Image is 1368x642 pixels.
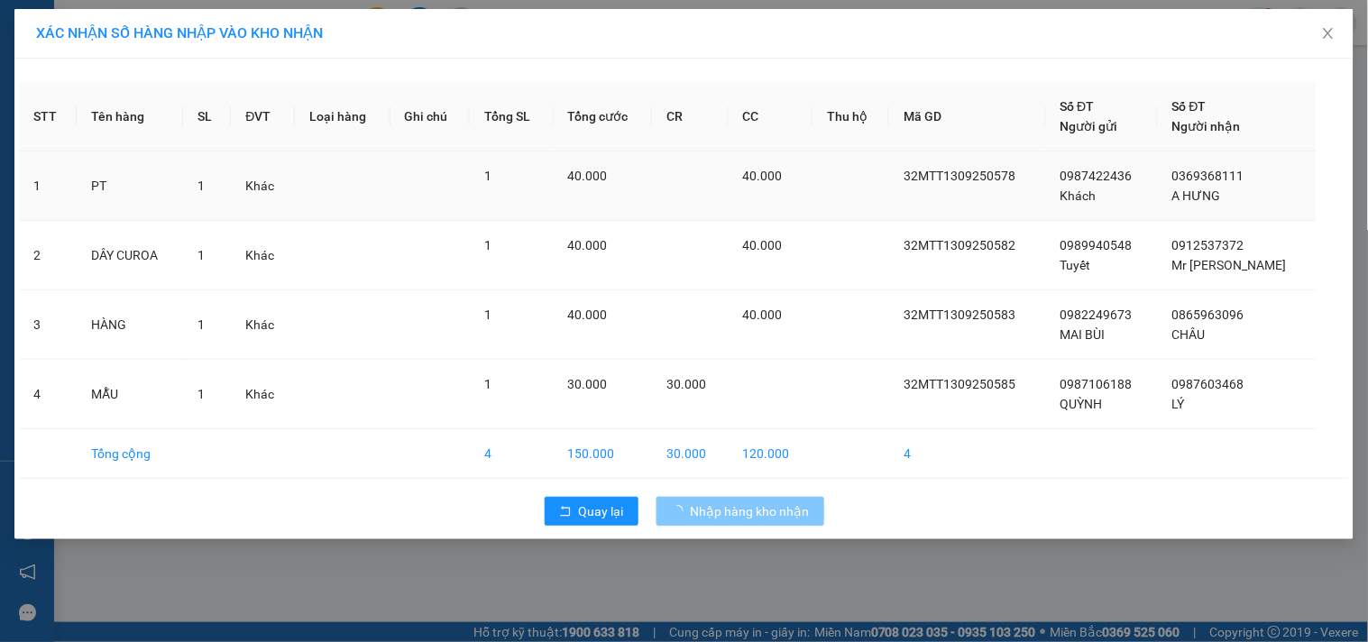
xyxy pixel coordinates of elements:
[295,82,390,151] th: Loại hàng
[231,221,295,290] td: Khác
[19,221,77,290] td: 2
[904,238,1015,252] span: 32MTT1309250582
[19,360,77,429] td: 4
[484,377,491,391] span: 1
[484,169,491,183] span: 1
[671,505,691,518] span: loading
[568,169,608,183] span: 40.000
[19,290,77,360] td: 3
[1321,26,1336,41] span: close
[77,221,183,290] td: DÂY CUROA
[19,82,77,151] th: STT
[729,82,813,151] th: CC
[554,429,653,479] td: 150.000
[1060,169,1133,183] span: 0987422436
[231,151,295,221] td: Khác
[231,82,295,151] th: ĐVT
[729,429,813,479] td: 120.000
[484,307,491,322] span: 1
[1060,238,1133,252] span: 0989940548
[470,429,553,479] td: 4
[1172,397,1185,411] span: LÝ
[1060,377,1133,391] span: 0987106188
[743,238,783,252] span: 40.000
[1172,307,1244,322] span: 0865963096
[579,501,624,521] span: Quay lại
[1172,99,1207,114] span: Số ĐT
[1172,188,1221,203] span: A HƯNG
[559,505,572,519] span: rollback
[904,307,1015,322] span: 32MTT1309250583
[183,82,231,151] th: SL
[77,290,183,360] td: HÀNG
[77,429,183,479] td: Tổng cộng
[813,82,889,151] th: Thu hộ
[19,151,77,221] td: 1
[231,360,295,429] td: Khác
[1172,169,1244,183] span: 0369368111
[1172,377,1244,391] span: 0987603468
[197,248,205,262] span: 1
[1060,327,1106,342] span: MAI BÙI
[652,429,728,479] td: 30.000
[889,429,1045,479] td: 4
[652,82,728,151] th: CR
[1172,119,1241,133] span: Người nhận
[197,387,205,401] span: 1
[36,24,323,41] span: XÁC NHẬN SỐ HÀNG NHẬP VÀO KHO NHẬN
[1060,397,1103,411] span: QUỲNH
[568,377,608,391] span: 30.000
[1172,258,1287,272] span: Mr [PERSON_NAME]
[77,151,183,221] td: PT
[77,82,183,151] th: Tên hàng
[1303,9,1354,60] button: Close
[889,82,1045,151] th: Mã GD
[554,82,653,151] th: Tổng cước
[470,82,553,151] th: Tổng SL
[904,377,1015,391] span: 32MTT1309250585
[1060,307,1133,322] span: 0982249673
[568,307,608,322] span: 40.000
[390,82,471,151] th: Ghi chú
[1060,119,1118,133] span: Người gửi
[568,238,608,252] span: 40.000
[743,169,783,183] span: 40.000
[666,377,706,391] span: 30.000
[1172,327,1206,342] span: CHÂU
[231,290,295,360] td: Khác
[77,360,183,429] td: MẪU
[484,238,491,252] span: 1
[545,497,638,526] button: rollbackQuay lại
[1172,238,1244,252] span: 0912537372
[691,501,810,521] span: Nhập hàng kho nhận
[904,169,1015,183] span: 32MTT1309250578
[1060,99,1095,114] span: Số ĐT
[197,317,205,332] span: 1
[197,179,205,193] span: 1
[1060,188,1097,203] span: Khách
[1060,258,1091,272] span: Tuyết
[656,497,824,526] button: Nhập hàng kho nhận
[743,307,783,322] span: 40.000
